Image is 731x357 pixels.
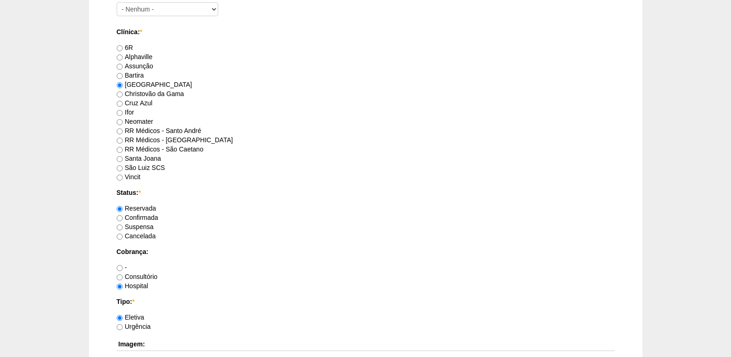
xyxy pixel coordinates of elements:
[117,101,123,107] input: Cruz Azul
[117,45,123,51] input: 6R
[117,91,123,97] input: Christovão da Gama
[117,273,158,280] label: Consultório
[117,274,123,280] input: Consultório
[117,175,123,181] input: Vincit
[117,247,615,256] label: Cobrança:
[132,298,134,305] span: Este campo é obrigatório.
[117,164,165,171] label: São Luiz SCS
[117,128,123,134] input: RR Médicos - Santo André
[117,323,151,330] label: Urgência
[117,205,156,212] label: Reservada
[117,224,123,230] input: Suspensa
[117,64,123,70] input: Assunção
[117,54,123,61] input: Alphaville
[117,324,123,330] input: Urgência
[117,314,144,321] label: Eletiva
[117,118,153,125] label: Neomater
[117,119,123,125] input: Neomater
[117,82,123,88] input: [GEOGRAPHIC_DATA]
[117,173,141,181] label: Vincit
[117,62,153,70] label: Assunção
[117,127,202,134] label: RR Médicos - Santo André
[117,147,123,153] input: RR Médicos - São Caetano
[117,297,615,306] label: Tipo:
[117,284,123,290] input: Hospital
[117,315,123,321] input: Eletiva
[117,99,153,107] label: Cruz Azul
[117,264,127,271] label: -
[117,72,144,79] label: Bartira
[138,189,141,196] span: Este campo é obrigatório.
[117,282,149,290] label: Hospital
[117,155,161,162] label: Santa Joana
[117,206,123,212] input: Reservada
[117,81,192,88] label: [GEOGRAPHIC_DATA]
[117,110,123,116] input: Ifor
[117,90,184,97] label: Christovão da Gama
[117,156,123,162] input: Santa Joana
[117,214,158,221] label: Confirmada
[117,44,133,51] label: 6R
[117,265,123,271] input: -
[117,165,123,171] input: São Luiz SCS
[140,28,142,36] span: Este campo é obrigatório.
[117,53,153,61] label: Alphaville
[117,215,123,221] input: Confirmada
[117,136,233,144] label: RR Médicos - [GEOGRAPHIC_DATA]
[117,232,156,240] label: Cancelada
[117,338,615,351] th: Imagem:
[117,234,123,240] input: Cancelada
[117,188,615,197] label: Status:
[117,109,134,116] label: Ifor
[117,73,123,79] input: Bartira
[117,223,154,230] label: Suspensa
[117,138,123,144] input: RR Médicos - [GEOGRAPHIC_DATA]
[117,145,203,153] label: RR Médicos - São Caetano
[117,27,615,36] label: Clínica:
